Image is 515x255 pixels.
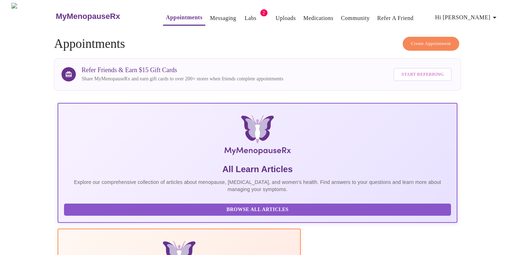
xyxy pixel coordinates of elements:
h4: Appointments [54,37,461,51]
h3: MyMenopauseRx [56,12,120,21]
a: Start Referring [392,64,453,85]
button: Hi [PERSON_NAME] [432,10,502,25]
button: Messaging [207,11,239,25]
span: Browse All Articles [71,205,444,214]
button: Medications [300,11,336,25]
button: Labs [239,11,262,25]
a: Browse All Articles [64,206,453,212]
a: Community [341,13,370,23]
button: Refer a Friend [374,11,417,25]
span: Start Referring [401,70,443,79]
span: Create Appointment [411,40,451,48]
span: 2 [260,9,268,16]
a: Refer a Friend [377,13,414,23]
button: Appointments [163,10,205,26]
button: Uploads [273,11,299,25]
a: Labs [245,13,256,23]
a: Messaging [210,13,236,23]
a: Uploads [276,13,296,23]
img: MyMenopauseRx Logo [11,3,55,30]
button: Create Appointment [403,37,459,51]
button: Browse All Articles [64,204,451,216]
h5: All Learn Articles [64,164,451,175]
h3: Refer Friends & Earn $15 Gift Cards [82,66,283,74]
button: Community [338,11,373,25]
a: Medications [303,13,333,23]
img: MyMenopauseRx Logo [124,115,391,158]
a: Appointments [166,12,202,22]
button: Start Referring [393,68,451,81]
a: MyMenopauseRx [55,4,148,29]
p: Explore our comprehensive collection of articles about menopause, [MEDICAL_DATA], and women's hea... [64,179,451,193]
p: Share MyMenopauseRx and earn gift cards to over 200+ stores when friends complete appointments [82,75,283,82]
span: Hi [PERSON_NAME] [435,12,499,22]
